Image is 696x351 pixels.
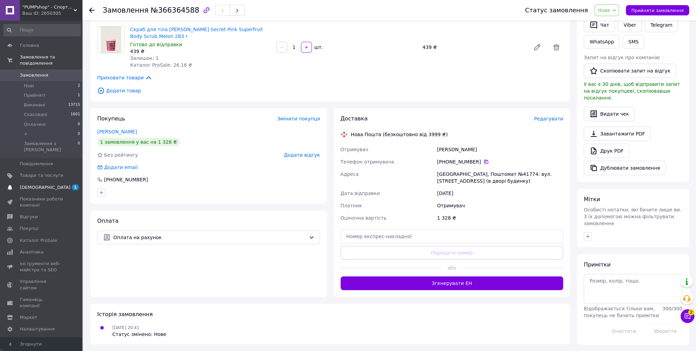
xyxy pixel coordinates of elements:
[341,191,380,196] span: Дата відправки
[436,212,565,224] div: 1 328 ₴
[584,127,651,141] a: Завантажити PDF
[103,176,149,183] div: [PHONE_NUMBER]
[78,92,80,99] span: 1
[130,42,182,47] span: Готово до відправки
[584,64,676,78] button: Скопіювати запит на відгук
[688,309,694,315] span: 2
[22,10,82,16] div: Ваш ID: 2650305
[441,264,463,271] span: або
[436,143,565,156] div: [PERSON_NAME]
[103,164,138,171] div: Додати email
[22,4,74,10] span: "PUMPshop" - Спортивне харчування
[130,27,263,39] a: Скраб для тіла [PERSON_NAME] Secret Pink Superfruit Body Scrub Melon 283 г
[24,131,28,137] span: +
[112,325,139,330] span: [DATE] 20:41
[97,74,152,81] span: Приховати товари
[71,112,80,118] span: 1601
[530,40,544,54] a: Редагувати
[437,158,563,165] div: [PHONE_NUMBER]
[631,8,684,13] span: Прийняти замовлення
[645,18,678,32] a: Telegram
[24,102,45,108] span: Виконані
[130,55,159,61] span: Залишок: 1
[97,115,125,122] span: Покупець
[341,276,564,290] button: Згенерувати ЕН
[24,83,34,89] span: Нові
[20,54,82,66] span: Замовлення та повідомлення
[112,331,166,338] div: Статус змінено: Нове
[24,112,47,118] span: Скасовані
[20,214,38,220] span: Відгуки
[534,116,563,121] span: Редагувати
[72,184,79,190] span: 1
[549,40,563,54] span: Видалити
[113,234,306,241] span: Оплата на рахунок
[20,72,48,78] span: Замовлення
[20,184,71,191] span: [DEMOGRAPHIC_DATA]
[97,129,137,134] a: [PERSON_NAME]
[20,161,53,167] span: Повідомлення
[584,306,659,318] span: Відображається тільки вам, покупець не бачить примітки
[341,171,359,177] span: Адреса
[78,131,80,137] span: 0
[101,26,121,53] img: Скраб для тіла Victoria's Secret Pink Superfruit Body Scrub Melon 283 г
[20,278,63,291] span: Управління сайтом
[130,62,192,68] span: Каталог ProSale: 26.16 ₴
[349,131,450,138] div: Нова Пошта (безкоштовно від 3999 ₴)
[341,230,564,243] input: Номер експрес-накладної
[151,6,199,14] span: №366364588
[284,152,320,158] span: Додати відгук
[662,306,682,311] span: 300 / 300
[97,164,138,171] div: Додати email
[277,116,320,121] span: Змінити покупця
[24,121,46,128] span: Оплачені
[97,218,118,224] span: Оплата
[584,261,610,268] span: Примітки
[20,237,57,244] span: Каталог ProSale
[20,172,63,179] span: Товари та послуги
[97,311,153,317] span: Історія замовлення
[20,42,39,49] span: Головна
[584,81,680,101] span: У вас є 30 днів, щоб відправити запит на відгук покупцеві, скопіювавши посилання.
[78,83,80,89] span: 2
[681,309,694,323] button: Чат з покупцем2
[24,141,78,153] span: Замовлення з [PERSON_NAME]
[104,152,138,158] span: Без рейтингу
[341,159,394,165] span: Телефон отримувача
[584,207,681,226] span: Особисті нотатки, які бачите лише ви. З їх допомогою можна фільтрувати замовлення
[313,44,324,51] div: шт.
[598,8,610,13] span: Нове
[20,326,55,332] span: Налаштування
[584,144,629,158] a: Друк PDF
[3,24,81,36] input: Пошук
[584,107,635,121] button: Видати чек
[68,102,80,108] span: 13715
[341,115,368,122] span: Доставка
[24,92,45,99] span: Прийняті
[584,18,615,32] button: Чат
[20,249,43,255] span: Аналітика
[89,7,94,14] div: Повернутися назад
[584,35,620,49] a: WhatsApp
[20,261,63,273] span: Інструменти веб-майстра та SEO
[78,121,80,128] span: 0
[436,199,565,212] div: Отримувач
[626,5,689,15] button: Прийняти замовлення
[20,297,63,309] span: Гаманець компанії
[584,196,600,203] span: Мітки
[341,147,368,152] span: Отримувач
[420,42,528,52] div: 439 ₴
[436,168,565,187] div: [GEOGRAPHIC_DATA], Поштомат №41774: вул. [STREET_ADDRESS] (в дворі будинку)
[622,35,644,49] button: SMS
[436,187,565,199] div: [DATE]
[78,141,80,153] span: 0
[584,55,660,60] span: Запит на відгук про компанію
[130,48,271,55] div: 439 ₴
[341,215,387,221] span: Оціночна вартість
[341,203,362,208] span: Платник
[20,196,63,208] span: Показники роботи компанії
[20,314,37,321] span: Маркет
[618,18,642,32] a: Viber
[97,87,563,94] span: Додати товар
[20,225,38,232] span: Покупці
